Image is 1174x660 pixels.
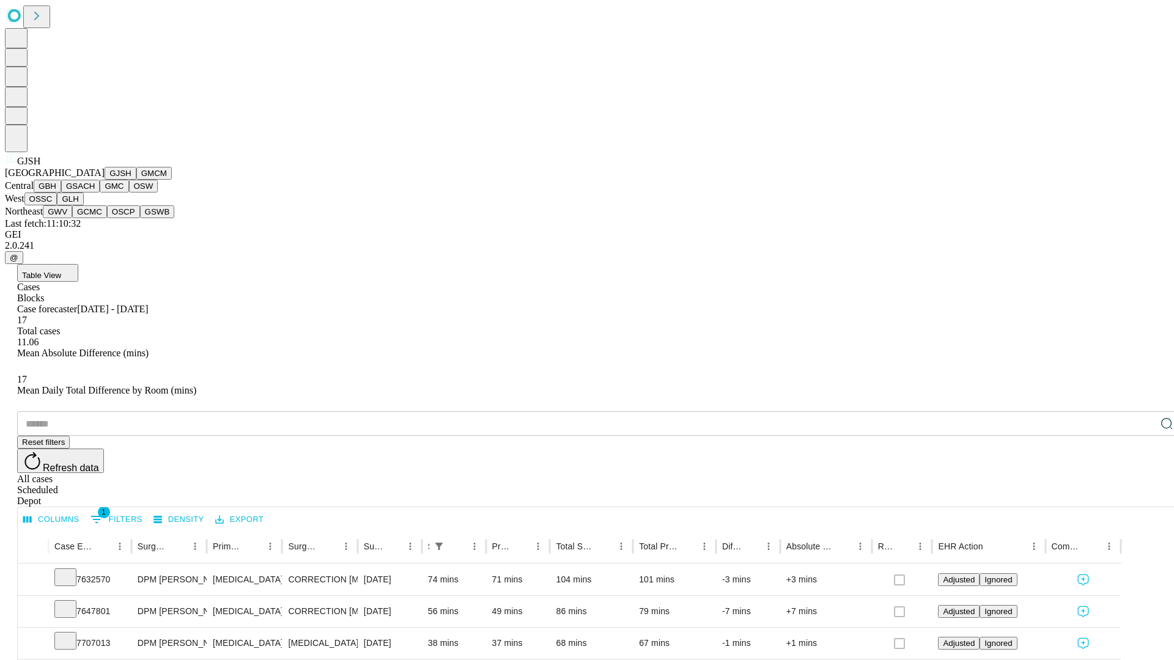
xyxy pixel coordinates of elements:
[5,193,24,204] span: West
[912,538,929,555] button: Menu
[639,628,710,659] div: 67 mins
[87,510,146,529] button: Show filters
[466,538,483,555] button: Menu
[5,218,81,229] span: Last fetch: 11:10:32
[17,315,27,325] span: 17
[938,637,980,650] button: Adjusted
[402,538,419,555] button: Menu
[98,506,110,518] span: 1
[5,167,105,178] span: [GEOGRAPHIC_DATA]
[364,596,416,627] div: [DATE]
[743,538,760,555] button: Sort
[1052,541,1082,551] div: Comments
[107,205,140,218] button: OSCP
[138,541,168,551] div: Surgeon Name
[639,541,677,551] div: Total Predicted Duration
[169,538,186,555] button: Sort
[17,264,78,282] button: Table View
[262,538,279,555] button: Menu
[140,205,175,218] button: GSWB
[530,538,547,555] button: Menu
[54,628,125,659] div: 7707013
[984,575,1012,584] span: Ignored
[943,575,975,584] span: Adjusted
[556,564,627,595] div: 104 mins
[556,596,627,627] div: 86 mins
[338,538,355,555] button: Menu
[1025,538,1043,555] button: Menu
[786,628,866,659] div: +1 mins
[364,541,383,551] div: Surgery Date
[556,541,594,551] div: Total Scheduled Duration
[943,607,975,616] span: Adjusted
[24,193,57,205] button: OSSC
[5,206,43,216] span: Northeast
[943,639,975,648] span: Adjusted
[722,596,774,627] div: -7 mins
[596,538,613,555] button: Sort
[136,167,172,180] button: GMCM
[43,205,72,218] button: GWV
[679,538,696,555] button: Sort
[54,541,93,551] div: Case Epic Id
[613,538,630,555] button: Menu
[34,180,61,193] button: GBH
[938,605,980,618] button: Adjusted
[428,564,480,595] div: 74 mins
[17,436,70,449] button: Reset filters
[430,538,448,555] button: Show filters
[980,573,1017,586] button: Ignored
[138,564,201,595] div: DPM [PERSON_NAME] [PERSON_NAME]
[17,449,104,473] button: Refresh data
[852,538,869,555] button: Menu
[138,596,201,627] div: DPM [PERSON_NAME] [PERSON_NAME]
[984,607,1012,616] span: Ignored
[288,596,351,627] div: CORRECTION [MEDICAL_DATA], RESECTION [MEDICAL_DATA] BASE
[449,538,466,555] button: Sort
[22,271,61,280] span: Table View
[105,167,136,180] button: GJSH
[428,541,429,551] div: Scheduled In Room Duration
[212,510,267,529] button: Export
[17,304,77,314] span: Case forecaster
[428,596,480,627] div: 56 mins
[5,229,1169,240] div: GEI
[17,326,60,336] span: Total cases
[984,538,1002,555] button: Sort
[786,564,866,595] div: +3 mins
[77,304,148,314] span: [DATE] - [DATE]
[5,180,34,191] span: Central
[138,628,201,659] div: DPM [PERSON_NAME] [PERSON_NAME]
[213,564,276,595] div: [MEDICAL_DATA]
[984,639,1012,648] span: Ignored
[100,180,128,193] button: GMC
[111,538,128,555] button: Menu
[492,564,544,595] div: 71 mins
[938,573,980,586] button: Adjusted
[213,628,276,659] div: [MEDICAL_DATA]
[213,596,276,627] div: [MEDICAL_DATA]
[492,541,512,551] div: Predicted In Room Duration
[43,463,99,473] span: Refresh data
[895,538,912,555] button: Sort
[245,538,262,555] button: Sort
[980,637,1017,650] button: Ignored
[17,385,196,395] span: Mean Daily Total Difference by Room (mins)
[17,348,149,358] span: Mean Absolute Difference (mins)
[1084,538,1101,555] button: Sort
[722,628,774,659] div: -1 mins
[5,240,1169,251] div: 2.0.241
[878,541,894,551] div: Resolved in EHR
[17,156,40,166] span: GJSH
[17,374,27,384] span: 17
[5,251,23,264] button: @
[364,564,416,595] div: [DATE]
[24,601,42,623] button: Expand
[364,628,416,659] div: [DATE]
[17,337,39,347] span: 11.06
[696,538,713,555] button: Menu
[24,633,42,654] button: Expand
[639,564,710,595] div: 101 mins
[786,596,866,627] div: +7 mins
[722,564,774,595] div: -3 mins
